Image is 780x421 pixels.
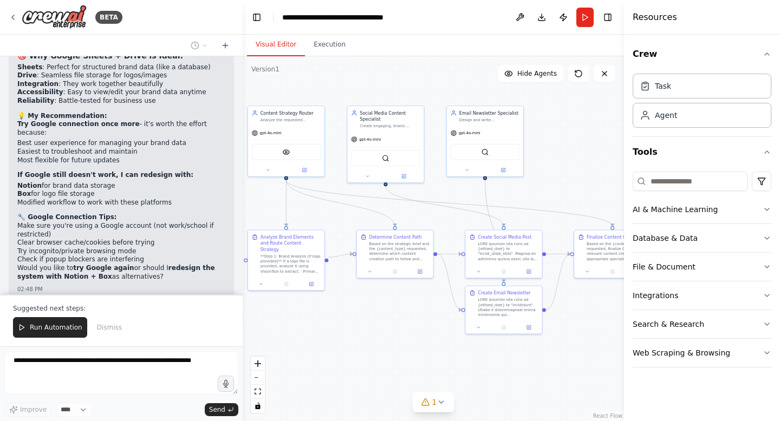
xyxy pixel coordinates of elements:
[432,397,437,407] span: 1
[413,392,454,412] button: 1
[633,167,771,376] div: Tools
[382,268,408,275] button: No output available
[459,110,519,116] div: Email Newsletter Specialist
[633,319,704,330] div: Search & Research
[205,403,238,416] button: Send
[328,251,353,260] g: Edge from e8218829-ea17-49c5-a99e-fa3b6a6c42ee to 3efa058c-efe6-4acb-836b-e914a73f30c0
[248,229,325,291] div: Analyze Brand Elements and Route Content Strategy**Step 1: Brand Analysis (if logo provided)** If...
[17,120,225,137] p: - it's worth the effort because:
[386,173,421,180] button: Open in side panel
[446,106,524,177] div: Email Newsletter SpecialistDesign and write comprehensive email newsletters for {business_name} t...
[459,117,519,122] div: Design and write comprehensive email newsletters for {business_name} that effectively communicate...
[518,324,539,331] button: Open in side panel
[251,65,279,74] div: Version 1
[30,323,82,332] span: Run Automation
[633,11,677,24] h4: Resources
[17,239,225,247] li: Clear browser cache/cookies before trying
[478,290,530,296] div: Create Email Newsletter
[282,148,290,156] img: VisionTool
[517,69,557,78] span: Hide Agents
[20,405,47,414] span: Improve
[287,166,322,174] button: Open in side panel
[17,88,63,96] strong: Accessibility
[73,264,134,272] strong: try Google again
[633,281,771,310] button: Integrations
[301,280,322,288] button: Open in side panel
[369,241,429,261] div: Based on the strategic brief and the {content_type} requested, determine which content creation p...
[247,34,305,56] button: Visual Editor
[633,137,771,167] button: Tools
[491,324,517,331] button: No output available
[249,10,264,25] button: Hide left sidebar
[17,71,37,79] strong: Drive
[498,65,563,82] button: Hide Agents
[17,182,225,190] li: for brand data storage
[17,264,225,281] p: Would you like to or should I as alternatives?
[218,376,234,392] button: Click to speak your automation idea
[633,224,771,252] button: Database & Data
[486,166,521,174] button: Open in side panel
[369,234,421,240] div: Determine Content Path
[283,180,289,226] g: Edge from eae64f6a-4874-4395-b87f-633ba38edeb4 to e8218829-ea17-49c5-a99e-fa3b6a6c42ee
[478,241,538,261] div: LORE ipsumdo sita cons ad {elitsed_doei} te "incidi_utlab_etdo". Magnaa en adminimv quisno exerc ...
[97,323,122,332] span: Dismiss
[17,190,225,199] li: for logo file storage
[600,10,615,25] button: Hide right sidebar
[17,285,225,293] div: 02:48 PM
[17,156,225,165] li: Most flexible for future updates
[655,110,677,121] div: Agent
[459,130,480,135] span: gpt-4o-mini
[518,268,539,275] button: Open in side panel
[17,247,225,256] li: Try incognito/private browsing mode
[491,268,517,275] button: No output available
[251,399,265,413] button: toggle interactivity
[217,39,234,52] button: Start a new chat
[360,110,420,122] div: Social Media Content Specialist
[17,63,225,72] li: : Perfect for structured brand data (like a database)
[17,139,225,148] li: Best user experience for managing your brand data
[17,97,54,104] strong: Reliability
[478,297,538,317] div: LORE ipsumdo sita cons ad {elitsed_doei} te "incididunt". Utlabo e doloremagnaal enima minimvenia...
[261,110,321,116] div: Content Strategy Router
[633,310,771,338] button: Search & Research
[17,182,42,189] strong: Notion
[437,251,461,313] g: Edge from 3efa058c-efe6-4acb-836b-e914a73f30c0 to 803c5e94-2ecf-406c-989c-9b72542e42eb
[546,251,570,257] g: Edge from 83019867-63e8-4cc7-aa47-7b7b38e4a3d5 to 111ad512-2626-4c2b-9c93-a9a568c332e0
[261,254,321,274] div: **Step 1: Brand Analysis (if logo provided)** If a logo file is provided, analyze it using Vision...
[633,261,695,272] div: File & Document
[17,97,225,106] li: : Battle-tested for business use
[633,69,771,136] div: Crew
[251,357,265,371] button: zoom in
[261,234,321,252] div: Analyze Brand Elements and Route Content Strategy
[465,229,542,278] div: Create Social Media PostLORE ipsumdo sita cons ad {elitsed_doei} te "incidi_utlab_etdo". Magnaa e...
[633,233,698,244] div: Database & Data
[347,106,424,183] div: Social Media Content SpecialistCreate engaging, brand-consistent social media posts for {business...
[574,229,651,278] div: Finalize Content OutputBased on the {content_type} requested, finalize ONLY the relevant content ...
[305,34,354,56] button: Execution
[13,304,230,313] p: Suggested next steps:
[17,199,225,207] li: Modified workflow to work with these platforms
[633,195,771,223] button: AI & Machine Learning
[587,241,647,261] div: Based on the {content_type} requested, finalize ONLY the relevant content created by the appropri...
[17,80,225,89] li: : They work together beautifully
[251,371,265,385] button: zoom out
[22,5,87,29] img: Logo
[251,357,265,413] div: React Flow controls
[17,112,107,120] strong: 💡 My Recommendation:
[17,171,193,179] strong: If Google still doesn't work, I can redesign with:
[599,268,626,275] button: No output available
[655,81,671,91] div: Task
[437,251,461,257] g: Edge from 3efa058c-efe6-4acb-836b-e914a73f30c0 to 83019867-63e8-4cc7-aa47-7b7b38e4a3d5
[382,155,389,162] img: BraveSearchTool
[482,148,489,156] img: BraveSearchTool
[273,280,300,288] button: No output available
[282,12,404,23] nav: breadcrumb
[17,71,225,80] li: : Seamless file storage for logos/images
[209,405,225,414] span: Send
[95,11,122,24] div: BETA
[248,106,325,177] div: Content Strategy RouterAnalyze the requested {content_type} and business requirements for {busine...
[633,253,771,281] button: File & Document
[546,251,570,313] g: Edge from 803c5e94-2ecf-406c-989c-9b72542e42eb to 111ad512-2626-4c2b-9c93-a9a568c332e0
[633,347,730,358] div: Web Scraping & Browsing
[382,186,506,226] g: Edge from 757cf3ff-cb29-446c-a77f-b5ffc9743e34 to 83019867-63e8-4cc7-aa47-7b7b38e4a3d5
